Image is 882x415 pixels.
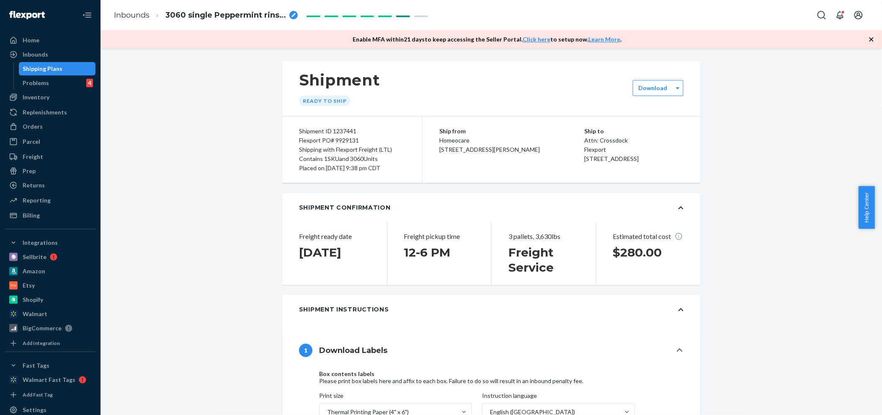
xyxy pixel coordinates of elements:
a: Add Integration [5,338,95,348]
div: Problems [23,79,49,87]
div: Shipment Instructions [299,305,389,314]
h1: $280.00 [613,245,684,260]
button: Open account menu [850,7,867,23]
a: Inbounds [5,48,95,61]
a: Problems4 [19,76,96,90]
div: Ready to ship [299,96,351,106]
a: Learn More [588,36,620,43]
a: Walmart [5,307,95,321]
a: Orders [5,120,95,133]
div: Fast Tags [23,361,49,370]
p: Enable MFA within 21 days to keep accessing the Seller Portal. to setup now. . [353,35,622,44]
div: Shipping with Flexport Freight (LTL) [299,145,405,154]
div: Freight [23,153,43,161]
div: Contains 1 SKU and 3060 Units [299,154,405,163]
a: Billing [5,209,95,222]
div: Integrations [23,239,58,247]
div: Please print box labels here and affix to each box. Failure to do so will result in an inbound pe... [319,377,647,385]
div: Sellbrite [23,253,46,261]
span: Instruction language [482,392,537,403]
div: 4 [86,79,93,87]
p: Ship to [585,127,684,136]
div: Orders [23,122,43,131]
a: Sellbrite [5,250,95,264]
p: Attn: Crossdock [585,136,684,145]
div: Home [23,36,39,44]
h1: Freight Service [508,245,579,275]
div: Inventory [23,93,49,101]
img: Flexport logo [9,11,45,19]
button: Open Search Box [813,7,830,23]
div: Reporting [23,196,51,205]
p: Freight pickup time [404,232,475,241]
span: [STREET_ADDRESS] [585,155,639,162]
p: Ship from [439,127,585,136]
a: Returns [5,179,95,192]
p: 3 pallets, 3,630lbs [508,232,579,241]
div: Settings [23,406,46,414]
div: Inbounds [23,50,48,59]
a: Etsy [5,279,95,292]
div: Prep [23,167,36,175]
span: Homeocare [STREET_ADDRESS][PERSON_NAME] [439,137,540,153]
a: Shipping Plans [19,62,96,75]
div: Billing [23,211,40,220]
h1: 12 - 6 PM [404,245,475,260]
button: Integrations [5,236,95,249]
div: Placed on [DATE] 9:38 pm CDT [299,163,405,173]
span: Print size [319,392,343,403]
a: Click here [523,36,550,43]
h1: Shipment [299,71,380,89]
button: Open notifications [832,7,848,23]
a: Amazon [5,265,95,278]
a: Freight [5,150,95,163]
div: Flexport PO# 9929131 [299,136,405,145]
div: Shipment ID 1237441 [299,127,405,136]
button: Close Navigation [79,7,95,23]
a: Walmart Fast Tags [5,373,95,386]
ol: breadcrumbs [107,3,304,28]
button: Help Center [859,186,875,229]
label: Download [638,84,667,92]
h4: Download Labels [319,345,387,356]
div: Etsy [23,281,35,290]
a: BigCommerce [5,322,95,335]
p: Freight ready date [299,232,370,241]
h4: Box contents labels [319,371,647,377]
a: Reporting [5,194,95,207]
div: Add Integration [23,340,60,347]
a: Shopify [5,293,95,306]
a: Home [5,34,95,47]
h1: [DATE] [299,245,370,260]
div: Add Fast Tag [23,391,53,398]
p: Estimated total cost [613,232,684,241]
p: Flexport [585,145,684,154]
a: Add Fast Tag [5,390,95,400]
a: Prep [5,164,95,178]
div: Parcel [23,137,40,146]
a: Parcel [5,135,95,148]
div: Shopify [23,296,43,304]
div: BigCommerce [23,324,62,332]
a: Inbounds [114,10,150,20]
div: Shipment Confirmation [299,203,391,212]
span: 3060 single Peppermint rinse Lot no 2596D (PO1111) Quietly Long Indri [165,10,286,21]
div: Returns [23,181,45,189]
a: Inventory [5,91,95,104]
button: 1Download Labels [282,334,700,367]
div: Shipping Plans [23,65,63,73]
div: Amazon [23,267,45,275]
a: Replenishments [5,106,95,119]
div: Walmart Fast Tags [23,376,75,384]
button: Fast Tags [5,359,95,372]
div: Replenishments [23,108,67,117]
div: Walmart [23,310,47,318]
div: 1 [299,344,312,357]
